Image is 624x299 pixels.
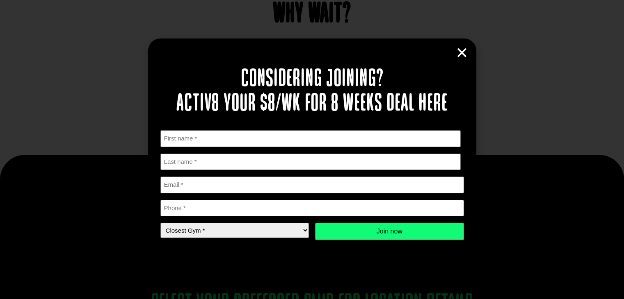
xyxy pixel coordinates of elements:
input: Join now [315,223,464,240]
h2: Considering joining? Activ8 your $8/wk for 8 weeks deal here [160,67,464,116]
a: Close [456,47,468,59]
input: Phone * [160,200,464,217]
input: Email * [160,177,464,193]
input: First name * [160,130,461,147]
input: Last name * [160,154,461,170]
